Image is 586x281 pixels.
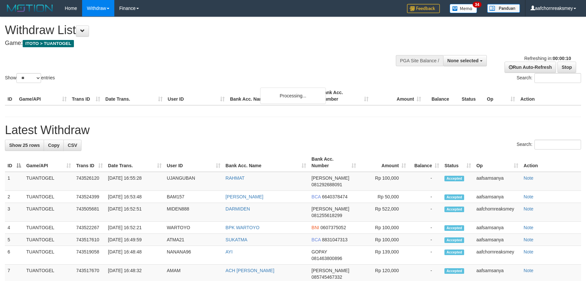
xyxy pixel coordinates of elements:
[474,246,521,265] td: aafchornreaksmey
[309,153,359,172] th: Bank Acc. Number: activate to sort column ascending
[517,73,581,83] label: Search:
[164,234,223,246] td: ATMA21
[359,203,409,222] td: Rp 522,000
[74,172,105,191] td: 743526120
[524,194,533,199] a: Note
[359,234,409,246] td: Rp 100,000
[311,274,342,280] span: Copy 085745467332 to clipboard
[521,153,581,172] th: Action
[524,249,533,254] a: Note
[311,182,342,187] span: Copy 081292688091 to clipboard
[24,191,74,203] td: TUANTOGEL
[443,55,487,66] button: None selected
[474,172,521,191] td: aafsamsanya
[524,206,533,211] a: Note
[24,246,74,265] td: TUANTOGEL
[409,203,442,222] td: -
[359,153,409,172] th: Amount: activate to sort column ascending
[444,250,464,255] span: Accepted
[16,87,69,105] th: Game/API
[63,140,81,151] a: CSV
[9,143,40,148] span: Show 25 rows
[524,225,533,230] a: Note
[44,140,64,151] a: Copy
[474,222,521,234] td: aafsamsanya
[409,191,442,203] td: -
[534,73,581,83] input: Search:
[226,194,263,199] a: [PERSON_NAME]
[484,87,518,105] th: Op
[359,246,409,265] td: Rp 139,000
[524,56,571,61] span: Refreshing in:
[48,143,59,148] span: Copy
[165,87,228,105] th: User ID
[223,153,309,172] th: Bank Acc. Name: activate to sort column ascending
[487,4,520,13] img: panduan.png
[311,213,342,218] span: Copy 081255618299 to clipboard
[450,4,477,13] img: Button%20Memo.svg
[74,246,105,265] td: 743519058
[318,87,371,105] th: Bank Acc. Number
[74,203,105,222] td: 743505681
[105,172,164,191] td: [DATE] 16:55:28
[226,225,259,230] a: BPK WARTOYO
[5,234,24,246] td: 5
[409,234,442,246] td: -
[5,3,55,13] img: MOTION_logo.png
[5,124,581,137] h1: Latest Withdraw
[164,191,223,203] td: BAM157
[74,234,105,246] td: 743517610
[474,153,521,172] th: Op: activate to sort column ascending
[424,87,459,105] th: Balance
[5,203,24,222] td: 3
[226,175,245,181] a: RAHMAT
[444,176,464,181] span: Accepted
[311,194,321,199] span: BCA
[311,175,349,181] span: [PERSON_NAME]
[321,225,346,230] span: Copy 0607375052 to clipboard
[474,203,521,222] td: aafchornreaksmey
[5,24,384,37] h1: Withdraw List
[23,40,74,47] span: ITOTO > TUANTOGEL
[473,2,482,8] span: 34
[164,172,223,191] td: UJANGUBAN
[311,206,349,211] span: [PERSON_NAME]
[5,73,55,83] label: Show entries
[359,191,409,203] td: Rp 50,000
[311,268,349,273] span: [PERSON_NAME]
[227,87,318,105] th: Bank Acc. Name
[24,222,74,234] td: TUANTOGEL
[311,237,321,242] span: BCA
[74,222,105,234] td: 743522267
[5,172,24,191] td: 1
[459,87,484,105] th: Status
[16,73,41,83] select: Showentries
[105,246,164,265] td: [DATE] 16:48:48
[524,237,533,242] a: Note
[517,140,581,150] label: Search:
[5,87,16,105] th: ID
[103,87,165,105] th: Date Trans.
[164,153,223,172] th: User ID: activate to sort column ascending
[322,237,348,242] span: Copy 8831047313 to clipboard
[474,191,521,203] td: aafsamsanya
[74,191,105,203] td: 743524399
[226,268,275,273] a: ACH [PERSON_NAME]
[68,143,77,148] span: CSV
[359,222,409,234] td: Rp 100,000
[105,153,164,172] th: Date Trans.: activate to sort column ascending
[444,207,464,212] span: Accepted
[371,87,424,105] th: Amount
[409,153,442,172] th: Balance: activate to sort column ascending
[524,175,533,181] a: Note
[105,203,164,222] td: [DATE] 16:52:51
[69,87,103,105] th: Trans ID
[442,153,474,172] th: Status: activate to sort column ascending
[5,140,44,151] a: Show 25 rows
[409,246,442,265] td: -
[447,58,479,63] span: None selected
[226,237,248,242] a: SUKATMA
[105,234,164,246] td: [DATE] 16:49:59
[359,172,409,191] td: Rp 100,000
[474,234,521,246] td: aafsamsanya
